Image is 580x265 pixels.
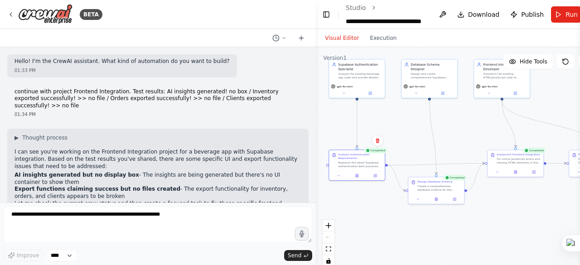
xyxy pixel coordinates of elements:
[388,163,406,193] g: Edge from f55dffbe-c0e1-446f-9d26-ccaeb843ea5d to b818a832-4ac4-490f-b669-1f3bcf8d3789
[401,59,458,98] div: Database Schema DesignerDesign and create comprehensive Supabase database schema for the beverage...
[338,72,382,79] div: Analyze the existing beverage app code and provide detailed implementation guidance for integrati...
[520,58,547,65] span: Hide Tools
[17,252,39,259] span: Improve
[284,250,312,261] button: Send
[447,197,462,202] button: Open in side panel
[323,220,334,231] button: zoom in
[14,149,301,170] p: I can see you're working on the Frontend Integration project for a beverage app with Supabase int...
[319,33,364,43] button: Visual Editor
[427,96,439,174] g: Edge from cbfb89a7-fffc-40a5-b662-1aa7c1dae29a to b818a832-4ac4-490f-b669-1f3bcf8d3789
[444,175,467,180] div: Completed
[408,177,465,204] div: CompletedDesign Database SchemaCreate a comprehensive database schema for the beverage tracking a...
[507,6,547,23] button: Publish
[488,149,544,177] div: CompletedImplement Frontend IntegrationFix critical JavaScript errors and missing HTML elements i...
[372,135,384,146] button: Delete node
[269,33,290,43] button: Switch to previous chat
[14,134,68,141] button: ▶Thought process
[546,161,566,166] g: Edge from beeaf0f3-5d26-4f0b-90cb-be890c5ec606 to 1a80ff44-8825-4889-8e61-aaf09bc64521
[497,153,541,156] div: Implement Frontend Integration
[348,173,367,178] button: View output
[337,85,353,88] span: gpt-4o-mini
[410,85,425,88] span: gpt-4o-mini
[467,161,485,193] g: Edge from b818a832-4ac4-490f-b669-1f3bcf8d3789 to beeaf0f3-5d26-4f0b-90cb-be890c5ec606
[4,250,43,261] button: Improve
[474,59,531,98] div: Frontend Integration DeveloperTransform the existing HTML/JavaScript code to integrate with real ...
[468,10,500,19] span: Download
[483,72,527,79] div: Transform the existing HTML/JavaScript code to integrate with real Supabase data, replace hardcod...
[295,227,309,241] button: Click to speak your automation idea
[14,186,301,200] li: - The export functionality for inventory, orders, and clients appears to be broken
[500,101,518,147] g: Edge from 079c17eb-e922-49c3-8727-e06f71a82dfd to beeaf0f3-5d26-4f0b-90cb-be890c5ec606
[18,4,72,24] img: Logo
[454,6,503,23] button: Download
[367,173,383,178] button: Open in side panel
[14,88,301,110] p: continue with project Frontend Integration. Test results: AI insights generated! no box / Invento...
[338,62,382,71] div: Supabase Authentication Specialist
[388,161,485,168] g: Edge from f55dffbe-c0e1-446f-9d26-ccaeb843ea5d to beeaf0f3-5d26-4f0b-90cb-be890c5ec606
[14,111,301,118] div: 01:34 PM
[523,148,546,153] div: Completed
[14,67,230,74] div: 01:33 PM
[411,62,455,71] div: Database Schema Designer
[22,134,68,141] span: Thought process
[364,148,387,153] div: Completed
[418,184,462,192] div: Create a comprehensive database schema for the beverage tracking application based on the current...
[329,59,386,98] div: Supabase Authentication SpecialistAnalyze the existing beverage app code and provide detailed imp...
[526,169,541,175] button: Open in side panel
[14,200,301,214] p: Let me check the current crew status and then create a focused task to fix these specific fronten...
[503,54,553,69] button: Hide Tools
[506,169,525,175] button: View output
[565,10,578,19] span: Run
[288,252,301,259] span: Send
[503,91,528,96] button: Open in side panel
[294,33,309,43] button: Start a new chat
[521,10,544,19] span: Publish
[338,161,382,168] div: Research the latest Supabase authentication best practices and analyze the current beverage app c...
[329,149,386,181] div: CompletedAnalyze Authentication RequirementsResearch the latest Supabase authentication best prac...
[482,85,498,88] span: gpt-4o-mini
[418,180,453,183] div: Design Database Schema
[14,134,19,141] span: ▶
[430,91,456,96] button: Open in side panel
[321,8,331,21] button: Hide left sidebar
[323,54,347,62] div: Version 1
[346,3,428,26] nav: breadcrumb
[411,72,455,79] div: Design and create comprehensive Supabase database schema for the beverage tracking application, i...
[497,157,541,164] div: Fix critical JavaScript errors and missing HTML elements in the beverage app. The entire applicat...
[364,33,402,43] button: Execution
[14,186,180,192] strong: Export functions claiming success but no files created
[355,101,359,147] g: Edge from fee11bdf-898b-40de-bab1-e6683a76615b to f55dffbe-c0e1-446f-9d26-ccaeb843ea5d
[358,91,383,96] button: Open in side panel
[14,58,230,65] p: Hello! I'm the CrewAI assistant. What kind of automation do you want to build?
[14,172,301,186] li: - The insights are being generated but there's no UI container to show them
[323,243,334,255] button: fit view
[483,62,527,71] div: Frontend Integration Developer
[80,9,102,20] div: BETA
[338,153,382,160] div: Analyze Authentication Requirements
[427,197,446,202] button: View output
[346,4,366,11] a: Studio
[14,172,139,178] strong: AI insights generated but no display box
